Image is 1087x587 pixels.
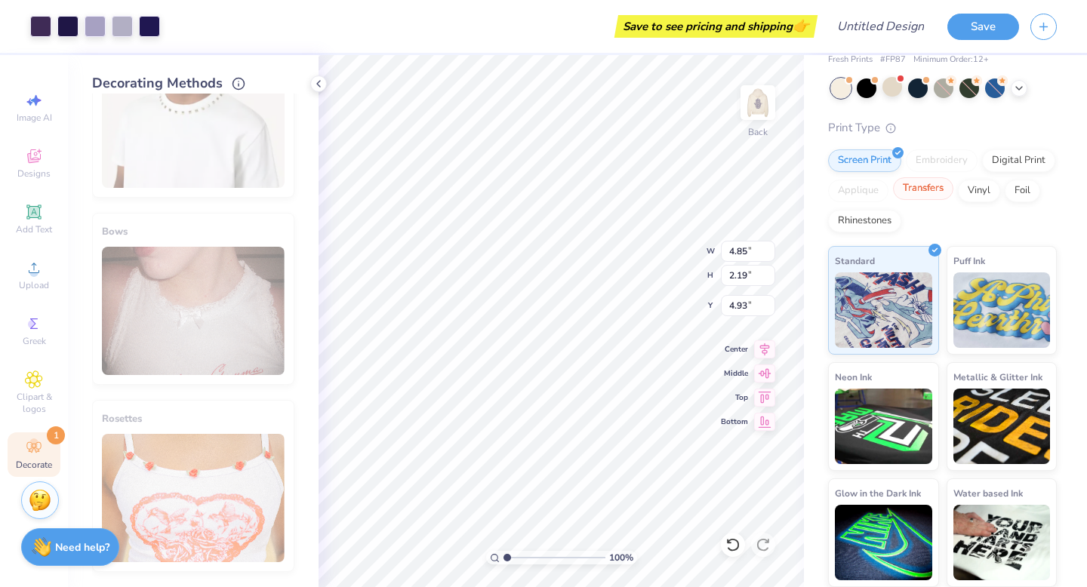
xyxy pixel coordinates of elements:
div: Embroidery [906,149,978,172]
div: Decorating Methods [92,73,294,94]
span: Metallic & Glitter Ink [953,369,1042,385]
div: Back [748,125,768,139]
span: Designs [17,167,51,180]
img: Puff Ink [953,272,1051,348]
img: Neon Ink [835,389,932,464]
div: Print Type [828,119,1057,137]
span: Greek [23,335,46,347]
span: Neon Ink [835,369,872,385]
span: Center [721,344,748,355]
img: Metallic & Glitter Ink [953,389,1051,464]
span: Standard [835,253,875,269]
img: Standard [835,272,932,348]
span: Bottom [721,416,748,427]
button: Save [947,14,1019,40]
span: Minimum Order: 12 + [913,54,989,66]
img: Back [743,88,773,118]
div: Transfers [893,177,953,200]
span: # FP87 [880,54,906,66]
span: Top [721,392,748,403]
span: 👉 [793,17,809,35]
span: Puff Ink [953,253,985,269]
div: Digital Print [982,149,1055,172]
span: Decorate [16,459,52,471]
div: Foil [1005,180,1040,202]
span: 1 [47,426,65,444]
span: Add Text [16,223,52,235]
span: Fresh Prints [828,54,873,66]
span: Glow in the Dark Ink [835,485,921,501]
span: 100 % [609,551,633,564]
span: Upload [19,279,49,291]
div: Rhinestones [828,210,901,232]
div: Screen Print [828,149,901,172]
img: Glow in the Dark Ink [835,505,932,580]
div: Save to see pricing and shipping [618,15,814,38]
span: Water based Ink [953,485,1023,501]
strong: Need help? [55,540,109,555]
img: Water based Ink [953,505,1051,580]
div: Vinyl [958,180,1000,202]
span: Middle [721,368,748,379]
div: Applique [828,180,888,202]
span: Image AI [17,112,52,124]
span: Clipart & logos [8,391,60,415]
input: Untitled Design [825,11,936,41]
